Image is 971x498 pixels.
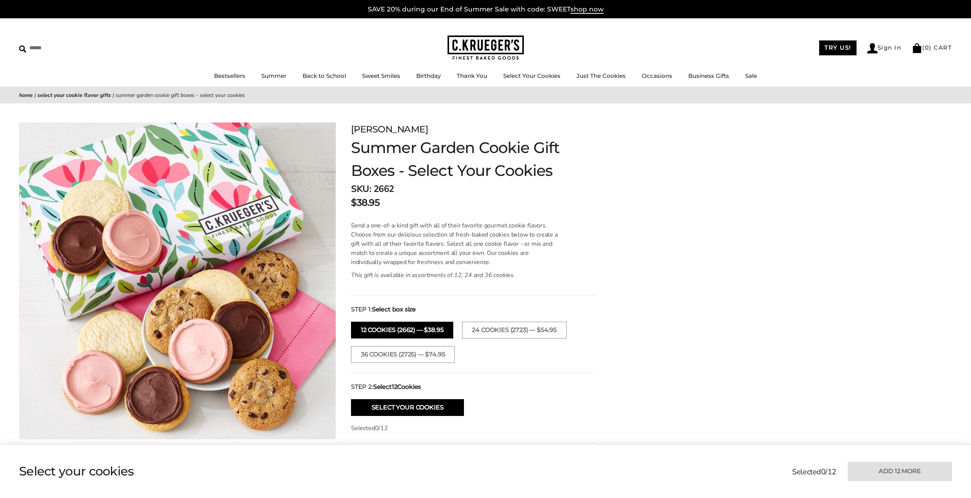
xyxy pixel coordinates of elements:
a: Sweet Smiles [362,72,400,79]
a: Bestsellers [214,72,245,79]
strong: SKU: [351,183,371,195]
input: Search [19,42,110,54]
a: Sale [745,72,757,79]
a: (0) CART [912,44,952,51]
button: Add 12 more [848,462,952,481]
img: Bag [912,43,922,53]
p: Selected / [792,466,836,478]
a: Just The Cookies [576,72,626,79]
a: Thank You [457,72,487,79]
button: 36 COOKIES (2725) — $74.95 [351,346,455,363]
a: Summer [261,72,287,79]
span: 0 [375,424,379,432]
img: C.KRUEGER'S [448,35,524,60]
div: STEP 1: [351,305,596,314]
a: Select Your Cookie Flavor Gifts [37,92,111,99]
strong: Select box size [372,305,416,314]
img: Search [19,45,26,53]
a: Back to School [303,72,346,79]
strong: Select Cookies [373,382,421,392]
a: Birthday [416,72,441,79]
img: Account [867,43,878,53]
p: Selected / [351,424,596,433]
div: STEP 2: [351,382,596,392]
a: TRY US! [819,40,857,55]
nav: breadcrumbs [19,91,952,100]
p: [PERSON_NAME] [351,122,596,136]
a: Select Your Cookies [503,72,560,79]
span: shop now [570,5,604,14]
a: Home [19,92,33,99]
a: Occasions [642,72,672,79]
p: $38.95 [351,196,380,210]
img: Summer Garden Cookie Gift Boxes - Select Your Cookies [19,122,336,439]
em: This gift is available in assortments of 12, 24 and 36 cookies. [351,271,515,279]
button: 24 COOKIES (2723) — $54.95 [462,322,566,338]
span: | [34,92,36,99]
a: Sign In [867,43,902,53]
p: Send a one-of-a-kind gift with all of their favorite gourmet cookie flavors. Choose from our deli... [351,221,560,267]
a: Business Gifts [688,72,729,79]
button: 12 COOKIES (2662) — $38.95 [351,322,453,338]
a: SAVE 20% during our End of Summer Sale with code: SWEETshop now [368,5,604,14]
button: Select Your Cookies [351,399,464,416]
span: 0 [925,44,929,51]
span: 12 [392,383,398,390]
span: 12 [828,467,836,477]
span: Summer Garden Cookie Gift Boxes - Select Your Cookies [116,92,245,99]
span: 12 [380,424,388,432]
h1: Summer Garden Cookie Gift Boxes - Select Your Cookies [351,136,596,182]
span: 0 [821,467,826,477]
span: | [113,92,114,99]
span: 2662 [374,183,394,195]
